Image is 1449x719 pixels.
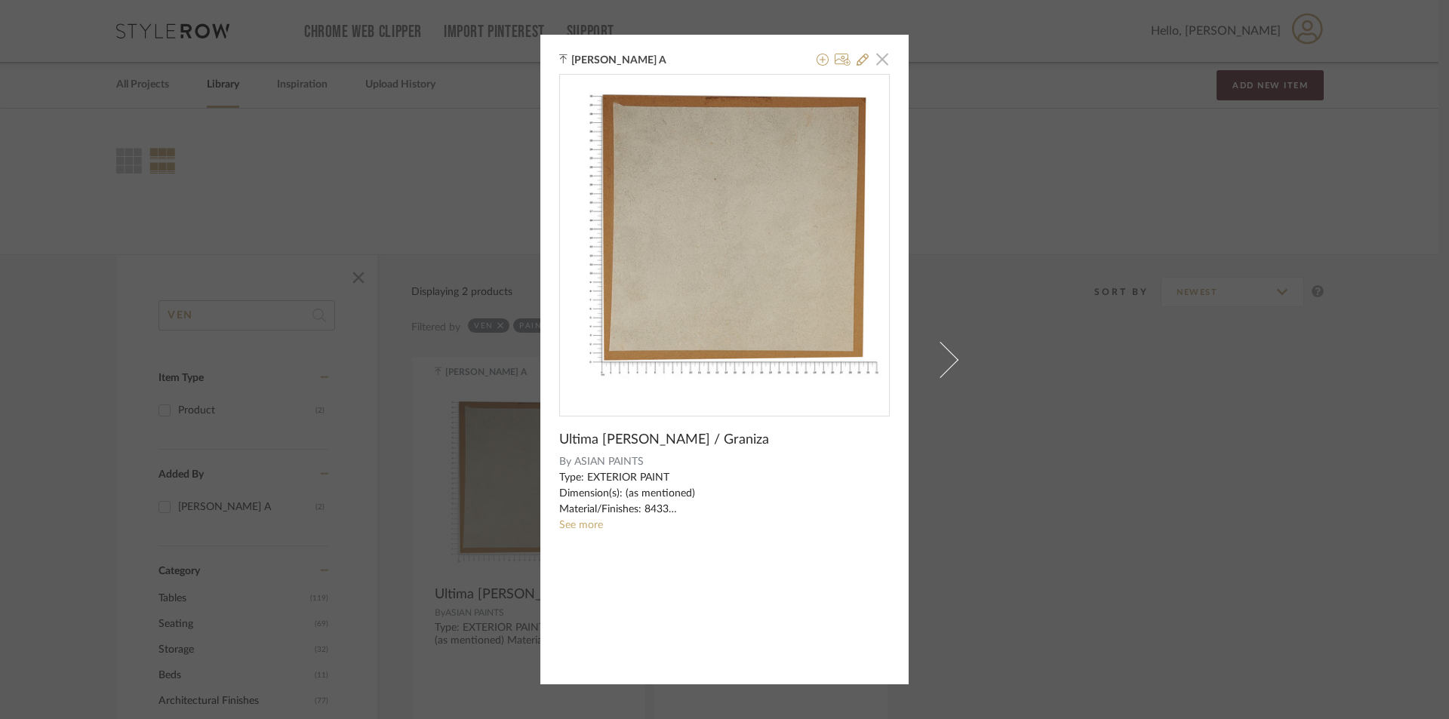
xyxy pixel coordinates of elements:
[560,75,889,404] img: 12eaa731-e168-4871-80d5-1f8ec09bb915_436x436.jpg
[559,432,769,448] span: Ultima [PERSON_NAME] / Graniza
[560,75,889,404] div: 0
[574,454,891,470] span: ASIAN PAINTS
[867,44,897,74] button: Close
[559,470,890,518] div: Type: EXTERIOR PAINT Dimension(s): (as mentioned) Material/Finishes: 8433 Installation requiremen...
[559,454,571,470] span: By
[571,54,680,67] span: [PERSON_NAME] A
[559,520,603,530] a: See more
